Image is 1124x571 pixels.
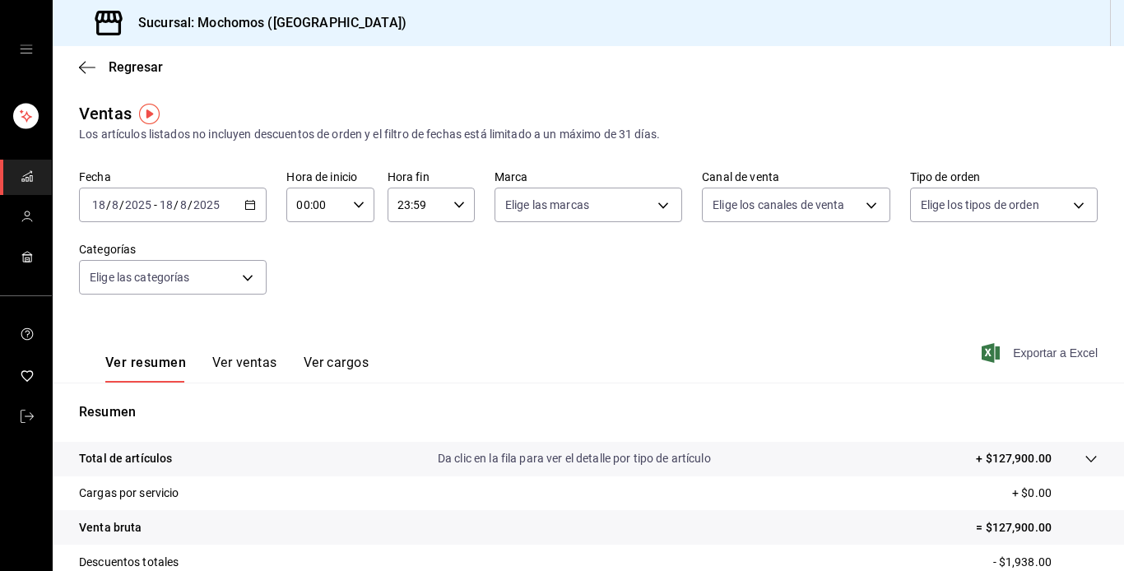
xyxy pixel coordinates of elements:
font: Da clic en la fila para ver el detalle por tipo de artículo [438,452,711,465]
font: Elige los tipos de orden [921,198,1039,211]
font: Canal de venta [702,170,779,183]
font: / [106,198,111,211]
font: Ventas [79,104,132,123]
font: Hora de inicio [286,170,357,183]
font: Ver ventas [212,355,277,370]
input: ---- [124,198,152,211]
font: Descuentos totales [79,555,179,569]
button: Regresar [79,59,163,75]
img: Marcador de información sobre herramientas [139,104,160,124]
font: Los artículos listados no incluyen descuentos de orden y el filtro de fechas está limitado a un m... [79,128,660,141]
button: cajón abierto [20,43,33,56]
input: -- [159,198,174,211]
font: / [119,198,124,211]
input: -- [179,198,188,211]
font: Elige los canales de venta [713,198,844,211]
div: pestañas de navegación [105,354,369,383]
font: Elige las marcas [505,198,589,211]
input: ---- [193,198,221,211]
font: - $1,938.00 [993,555,1052,569]
input: -- [111,198,119,211]
font: + $127,900.00 [976,452,1052,465]
font: Categorías [79,243,136,256]
input: -- [91,198,106,211]
font: - [154,198,157,211]
font: Marca [495,170,528,183]
font: = $127,900.00 [976,521,1052,534]
button: Exportar a Excel [985,343,1098,363]
font: Tipo de orden [910,170,981,183]
font: Venta bruta [79,521,142,534]
font: Cargas por servicio [79,486,179,499]
font: + $0.00 [1012,486,1052,499]
font: Hora fin [388,170,430,183]
font: Total de artículos [79,452,172,465]
font: / [174,198,179,211]
font: Ver resumen [105,355,186,370]
font: Fecha [79,170,111,183]
font: Regresar [109,59,163,75]
font: Elige las categorías [90,271,190,284]
font: / [188,198,193,211]
font: Exportar a Excel [1013,346,1098,360]
font: Resumen [79,404,136,420]
font: Ver cargos [304,355,369,370]
font: Sucursal: Mochomos ([GEOGRAPHIC_DATA]) [138,15,406,30]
